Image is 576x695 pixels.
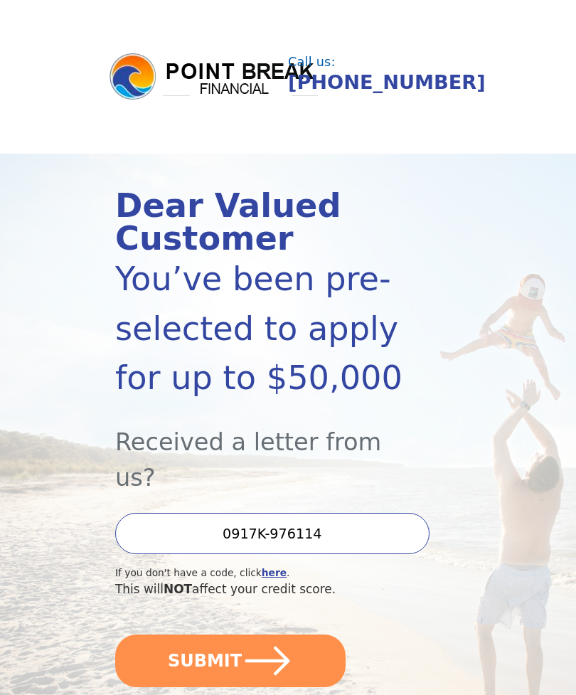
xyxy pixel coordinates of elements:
img: logo.png [107,51,321,102]
button: SUBMIT [115,635,346,687]
a: here [262,567,287,578]
a: [PHONE_NUMBER] [288,71,486,93]
div: Received a letter from us? [115,403,409,496]
div: Call us: [288,56,480,69]
input: Enter your Offer Code: [115,513,430,554]
span: NOT [164,582,192,596]
div: If you don't have a code, click . [115,566,409,580]
div: Dear Valued Customer [115,189,409,255]
div: You’ve been pre-selected to apply for up to $50,000 [115,255,409,403]
div: This will affect your credit score. [115,580,409,598]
